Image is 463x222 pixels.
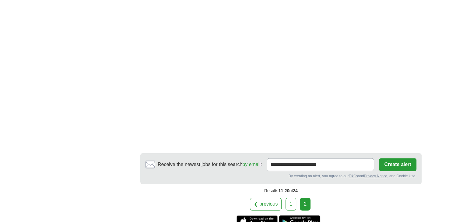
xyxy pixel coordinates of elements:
span: 24 [293,188,298,193]
span: Receive the newest jobs for this search : [158,161,262,168]
span: 11-20 [279,188,289,193]
a: by email [242,162,261,167]
a: ❮ previous [250,198,282,210]
button: Create alert [379,158,416,171]
div: By creating an alert, you agree to our and , and Cookie Use. [146,173,416,179]
a: 1 [286,198,296,210]
div: Results of [140,184,422,198]
a: Privacy Notice [364,174,387,178]
a: T&Cs [349,174,358,178]
div: 2 [300,198,310,210]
